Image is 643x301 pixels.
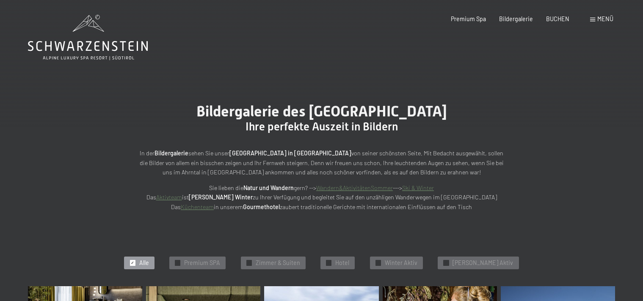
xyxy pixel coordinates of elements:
a: Wandern&AktivitätenSommer [316,184,393,191]
span: ✓ [176,260,179,265]
span: ✓ [247,260,251,265]
span: ✓ [376,260,380,265]
span: Winter Aktiv [385,259,417,267]
span: Menü [597,15,613,22]
span: Premium SPA [184,259,220,267]
p: Sie lieben die gern? --> ---> Das ist zu Ihrer Verfügung und begleitet Sie auf den unzähligen Wan... [135,183,508,212]
span: Alle [139,259,149,267]
strong: Bildergalerie [155,149,188,157]
span: Ihre perfekte Auszeit in Bildern [246,120,398,133]
strong: [PERSON_NAME] Winter [189,193,253,201]
strong: [GEOGRAPHIC_DATA] in [GEOGRAPHIC_DATA] [229,149,351,157]
a: Premium Spa [451,15,486,22]
a: Aktivteam [156,193,182,201]
p: In der sehen Sie unser von seiner schönsten Seite. Mit Bedacht ausgewählt, sollen die Bilder von ... [135,149,508,177]
span: [PERSON_NAME] Aktiv [453,259,513,267]
span: Zimmer & Suiten [256,259,300,267]
a: Küchenteam [181,203,214,210]
strong: Gourmethotel [243,203,280,210]
strong: Natur und Wandern [243,184,294,191]
a: Ski & Winter [402,184,434,191]
span: Hotel [335,259,349,267]
span: Bildergalerie des [GEOGRAPHIC_DATA] [196,102,447,120]
span: ✓ [444,260,448,265]
span: ✓ [327,260,331,265]
a: BUCHEN [546,15,569,22]
span: ✓ [131,260,134,265]
a: Bildergalerie [499,15,533,22]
